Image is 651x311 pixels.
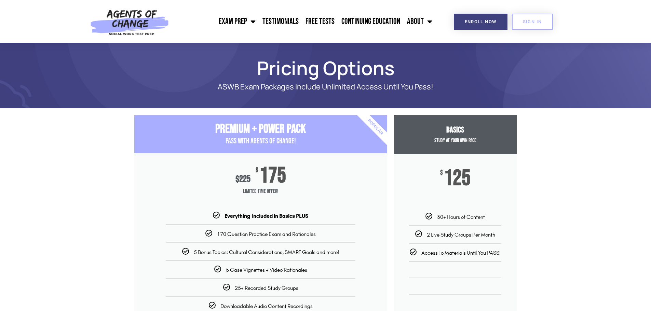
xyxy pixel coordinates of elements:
[256,167,258,174] span: $
[259,167,286,185] span: 175
[259,13,302,30] a: Testimonials
[427,231,495,238] span: 2 Live Study Groups Per Month
[437,214,485,220] span: 30+ Hours of Content
[131,60,520,76] h1: Pricing Options
[434,137,476,144] span: Study at your Own Pace
[336,88,415,167] div: Popular
[454,14,507,30] a: Enroll Now
[217,231,316,237] span: 170 Question Practice Exam and Rationales
[394,125,517,135] h3: Basics
[225,213,308,219] b: Everything Included in Basics PLUS
[302,13,338,30] a: Free Tests
[134,122,387,137] h3: Premium + Power Pack
[421,250,501,256] span: Access To Materials Until You PASS!
[235,173,250,185] div: 225
[226,267,307,273] span: 5 Case Vignettes + Video Rationales
[215,13,259,30] a: Exam Prep
[512,14,553,30] a: SIGN IN
[235,173,239,185] span: $
[220,303,313,309] span: Downloadable Audio Content Recordings
[194,249,339,255] span: 5 Bonus Topics: Cultural Considerations, SMART Goals and more!
[444,170,471,187] span: 125
[338,13,404,30] a: Continuing Education
[404,13,436,30] a: About
[173,13,436,30] nav: Menu
[235,285,298,291] span: 25+ Recorded Study Groups
[226,137,296,146] span: PASS with AGENTS OF CHANGE!
[134,185,387,198] span: Limited Time Offer!
[465,19,497,24] span: Enroll Now
[158,83,493,91] p: ASWB Exam Packages Include Unlimited Access Until You Pass!
[523,19,542,24] span: SIGN IN
[440,170,443,176] span: $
